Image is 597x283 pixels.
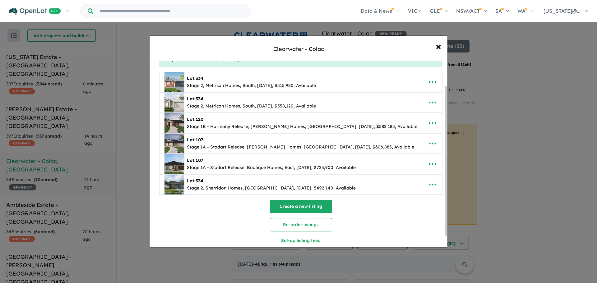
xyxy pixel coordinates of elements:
button: Set-up listing feed [230,234,372,247]
img: Clearwater%20-%20Colac%20-%20Lot%20334___1755667235.png [164,72,184,92]
span: 107 [196,157,203,163]
div: Clearwater - Colac [273,45,324,53]
div: Stage 2, Metricon Homes, South, [DATE], $558,120, Available [187,103,316,110]
button: Close [433,57,436,62]
img: Clearwater%20-%20Colac%20-%20Lot%20107___1716869807.png [164,134,184,153]
button: Re-order listings [270,218,332,231]
b: Lot: [187,157,203,163]
span: × [436,39,441,52]
span: [US_STATE]@... [544,8,581,14]
img: Clearwater%20-%20Colac%20-%20Lot%20334___1756340833.png [164,175,184,194]
div: Stage 2, Metricon Homes, South, [DATE], $515,980, Available [187,82,316,89]
img: Clearwater%20-%20Colac%20-%20Lot%20107___1721950086.jpg [164,154,184,174]
button: Create a new listing [270,200,332,213]
span: 120 [196,116,203,122]
span: 107 [196,137,203,143]
b: Lot: [187,75,203,81]
img: Openlot PRO Logo White [9,7,61,15]
div: Stage 2, Sherridon Homes, [GEOGRAPHIC_DATA], [DATE], $492,140, Available [187,185,356,192]
input: Try estate name, suburb, builder or developer [94,4,249,18]
div: Stage 1B - Harmony Release, [PERSON_NAME] Homes, [GEOGRAPHIC_DATA], [DATE], $582,185, Available [187,123,417,130]
b: Lot: [187,137,203,143]
b: Lot: [187,96,203,102]
b: Lot: [187,178,203,184]
b: Lot: [187,116,203,122]
img: Clearwater%20-%20Colac%20-%20Lot%20120___1716869350.png [164,113,184,133]
span: 334 [196,178,203,184]
div: Stage 1A - Stodart Release, Boutique Homes, East, [DATE], $725,900, Available [187,164,356,171]
span: 334 [196,75,203,81]
span: 334 [196,96,203,102]
div: Stage 1A - Stodart Release, [PERSON_NAME] Homes, [GEOGRAPHIC_DATA], [DATE], $606,885, Available [187,144,414,151]
img: Clearwater%20-%20Colac%20-%20Lot%20334___1755667325.png [164,93,184,112]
